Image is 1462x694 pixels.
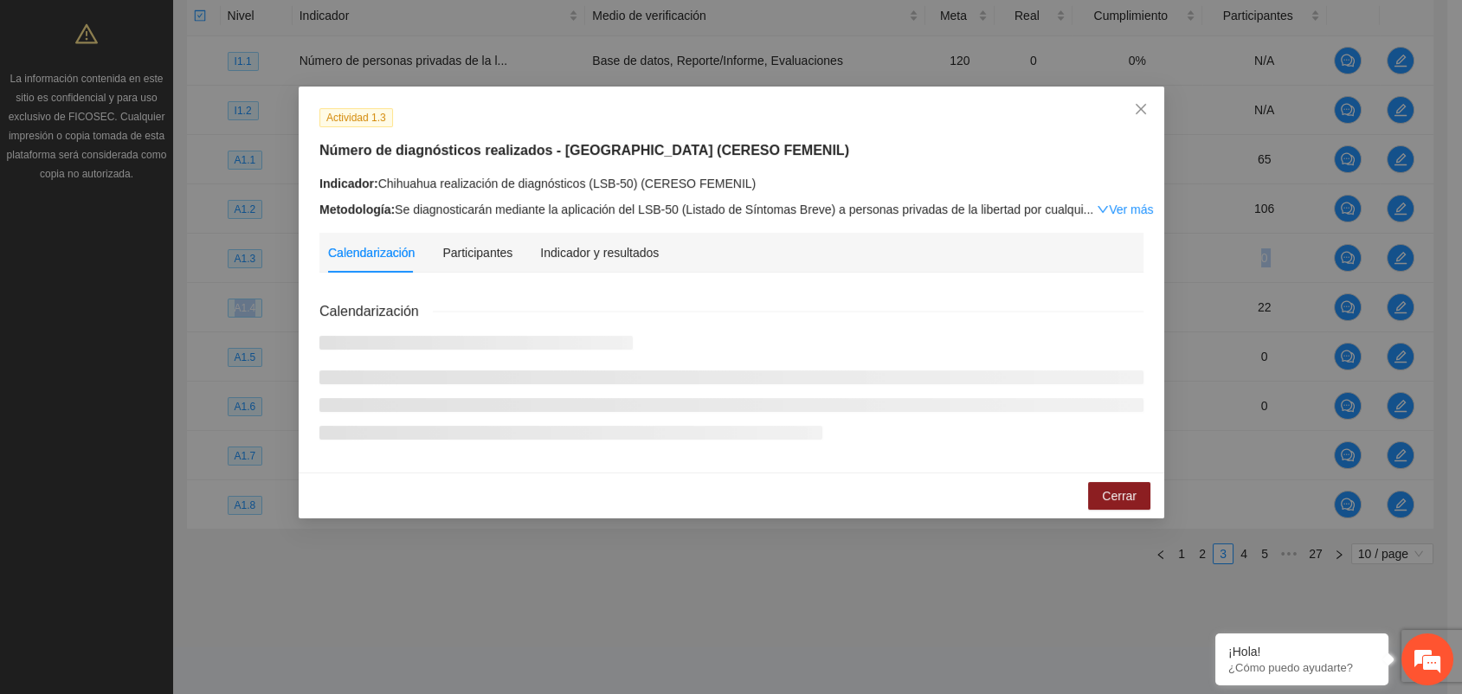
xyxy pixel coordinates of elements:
div: Indicador y resultados [540,243,659,262]
div: Chihuahua realización de diagnósticos (LSB-50) (CERESO FEMENIL) [319,174,1143,193]
h5: Número de diagnósticos realizados - [GEOGRAPHIC_DATA] (CERESO FEMENIL) [319,140,1143,161]
div: Se diagnosticarán mediante la aplicación del LSB-50 (Listado de Síntomas Breve) a personas privad... [319,200,1143,219]
strong: Indicador: [319,177,378,190]
span: down [1097,203,1109,215]
div: Participantes [442,243,512,262]
button: Close [1117,87,1164,133]
div: Chatee con nosotros ahora [90,88,291,111]
textarea: Escriba su mensaje y pulse “Intro” [9,472,330,533]
p: ¿Cómo puedo ayudarte? [1228,661,1375,674]
span: Calendarización [319,300,433,322]
div: Calendarización [328,243,415,262]
div: Minimizar ventana de chat en vivo [284,9,325,50]
button: Cerrar [1088,482,1150,510]
span: Estamos en línea. [100,231,239,406]
span: Cerrar [1102,486,1137,505]
span: ... [1083,202,1093,216]
div: ¡Hola! [1228,645,1375,659]
a: Expand [1097,202,1153,216]
span: Actividad 1.3 [319,108,393,127]
strong: Metodología: [319,202,395,216]
span: close [1134,102,1148,116]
